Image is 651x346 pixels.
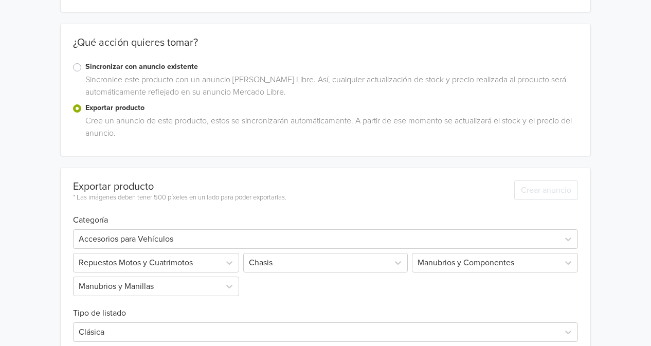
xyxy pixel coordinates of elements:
[514,180,578,200] button: Crear anuncio
[73,180,286,193] div: Exportar producto
[85,61,578,72] label: Sincronizar con anuncio existente
[81,74,578,102] div: Sincronice este producto con un anuncio [PERSON_NAME] Libre. Así, cualquier actualización de stoc...
[85,102,578,114] label: Exportar producto
[81,115,578,143] div: Cree un anuncio de este producto, estos se sincronizarán automáticamente. A partir de ese momento...
[73,203,578,225] h6: Categoría
[73,296,578,318] h6: Tipo de listado
[73,193,286,203] div: * Las imágenes deben tener 500 píxeles en un lado para poder exportarlas.
[61,37,590,61] div: ¿Qué acción quieres tomar?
